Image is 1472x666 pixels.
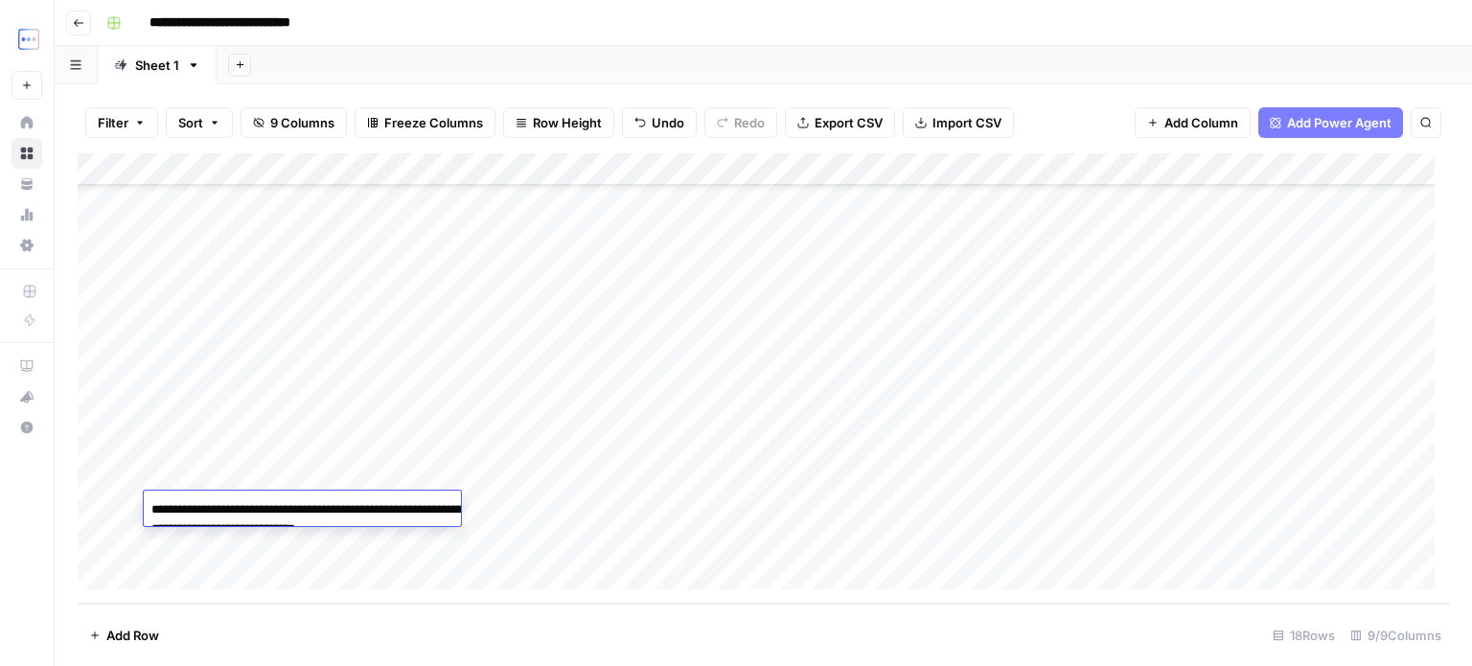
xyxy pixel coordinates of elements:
[11,15,42,63] button: Workspace: TripleDart
[11,169,42,199] a: Your Data
[1164,113,1238,132] span: Add Column
[11,107,42,138] a: Home
[903,107,1014,138] button: Import CSV
[106,626,159,645] span: Add Row
[622,107,697,138] button: Undo
[12,382,41,411] div: What's new?
[11,199,42,230] a: Usage
[98,46,217,84] a: Sheet 1
[78,620,171,651] button: Add Row
[135,56,179,75] div: Sheet 1
[1287,113,1391,132] span: Add Power Agent
[384,113,483,132] span: Freeze Columns
[533,113,602,132] span: Row Height
[178,113,203,132] span: Sort
[166,107,233,138] button: Sort
[11,351,42,381] a: AirOps Academy
[98,113,128,132] span: Filter
[85,107,158,138] button: Filter
[11,138,42,169] a: Browse
[11,381,42,412] button: What's new?
[1135,107,1251,138] button: Add Column
[1343,620,1449,651] div: 9/9 Columns
[932,113,1001,132] span: Import CSV
[355,107,495,138] button: Freeze Columns
[785,107,895,138] button: Export CSV
[503,107,614,138] button: Row Height
[815,113,883,132] span: Export CSV
[652,113,684,132] span: Undo
[11,412,42,443] button: Help + Support
[11,230,42,261] a: Settings
[11,22,46,57] img: TripleDart Logo
[1265,620,1343,651] div: 18 Rows
[734,113,765,132] span: Redo
[270,113,334,132] span: 9 Columns
[1258,107,1403,138] button: Add Power Agent
[704,107,777,138] button: Redo
[241,107,347,138] button: 9 Columns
